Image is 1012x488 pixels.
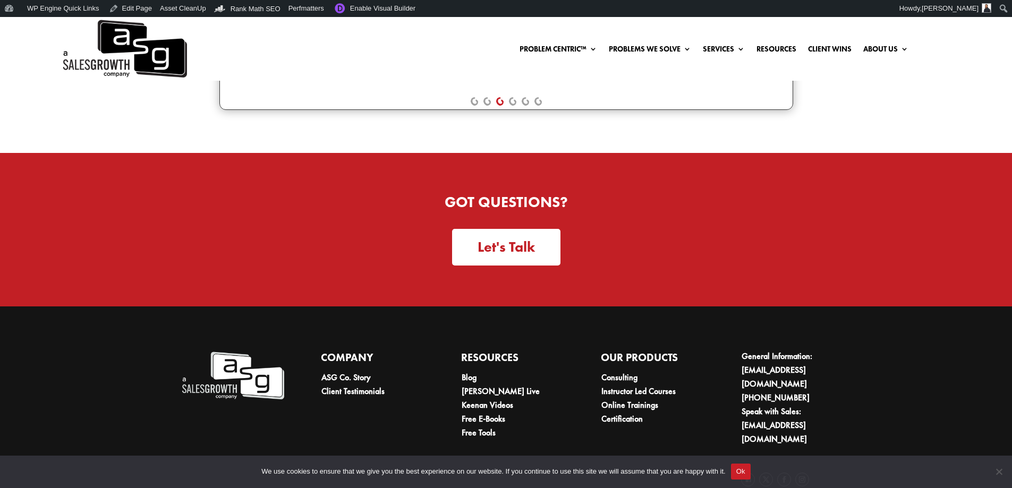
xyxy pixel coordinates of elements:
[462,372,477,383] a: Blog
[742,349,845,391] li: General Information:
[30,17,52,25] div: v 4.0.25
[742,419,807,444] a: [EMAIL_ADDRESS][DOMAIN_NAME]
[742,392,810,403] a: [PHONE_NUMBER]
[181,349,284,402] img: A Sales Growth Company
[993,466,1004,477] span: No
[461,349,565,371] h4: Resources
[451,228,562,267] a: Let's Talk
[922,4,979,12] span: [PERSON_NAME]
[28,28,117,36] div: Domain: [DOMAIN_NAME]
[61,17,187,81] img: ASG Co. Logo
[462,386,540,397] a: [PERSON_NAME] Live
[742,364,807,389] a: [EMAIL_ADDRESS][DOMAIN_NAME]
[61,17,187,81] a: A Sales Growth Company Logo
[808,45,852,57] a: Client Wins
[742,405,845,446] li: Speak with Sales:
[17,28,25,36] img: website_grey.svg
[471,97,478,106] a: 1
[509,97,516,106] a: 4
[40,68,95,75] div: Domain Overview
[321,386,385,397] a: Client Testimonials
[261,466,725,477] span: We use cookies to ensure that we give you the best experience on our website. If you continue to ...
[106,67,114,75] img: tab_keywords_by_traffic_grey.svg
[29,67,37,75] img: tab_domain_overview_orange.svg
[863,45,908,57] a: About Us
[483,97,491,106] a: 2
[231,5,280,13] span: Rank Math SEO
[703,45,745,57] a: Services
[731,464,751,480] button: Ok
[609,45,691,57] a: Problems We Solve
[520,45,597,57] a: Problem Centric™
[462,413,505,424] a: Free E-Books
[601,386,676,397] a: Instructor Led Courses
[601,413,643,424] a: Certification
[17,17,25,25] img: logo_orange.svg
[601,349,704,371] h4: Our Products
[321,372,371,383] a: ASG Co. Story
[601,372,637,383] a: Consulting
[534,97,542,106] a: 6
[462,399,513,410] a: Keenan Videos
[522,97,529,106] a: 5
[445,193,568,211] strong: Got Questions?
[117,68,179,75] div: Keywords by Traffic
[321,349,424,371] h4: Company
[496,97,504,106] a: 3
[462,427,496,438] a: Free Tools
[756,45,796,57] a: Resources
[601,399,658,410] a: Online Trainings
